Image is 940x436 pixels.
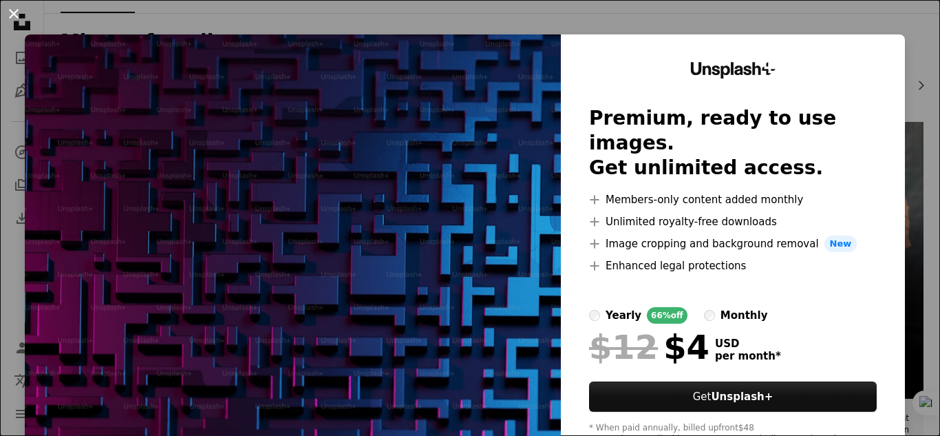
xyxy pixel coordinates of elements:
[715,350,781,362] span: per month *
[589,310,600,321] input: yearly66%off
[589,382,877,412] button: GetUnsplash+
[589,214,877,230] li: Unlimited royalty-free downloads
[711,391,773,403] strong: Unsplash+
[824,236,857,252] span: New
[589,329,658,365] span: $12
[720,307,768,324] div: monthly
[589,191,877,208] li: Members-only content added monthly
[589,236,877,252] li: Image cropping and background removal
[589,329,709,365] div: $4
[589,258,877,274] li: Enhanced legal protections
[589,106,877,180] h2: Premium, ready to use images. Get unlimited access.
[704,310,715,321] input: monthly
[647,307,687,324] div: 66% off
[715,338,781,350] span: USD
[606,307,641,324] div: yearly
